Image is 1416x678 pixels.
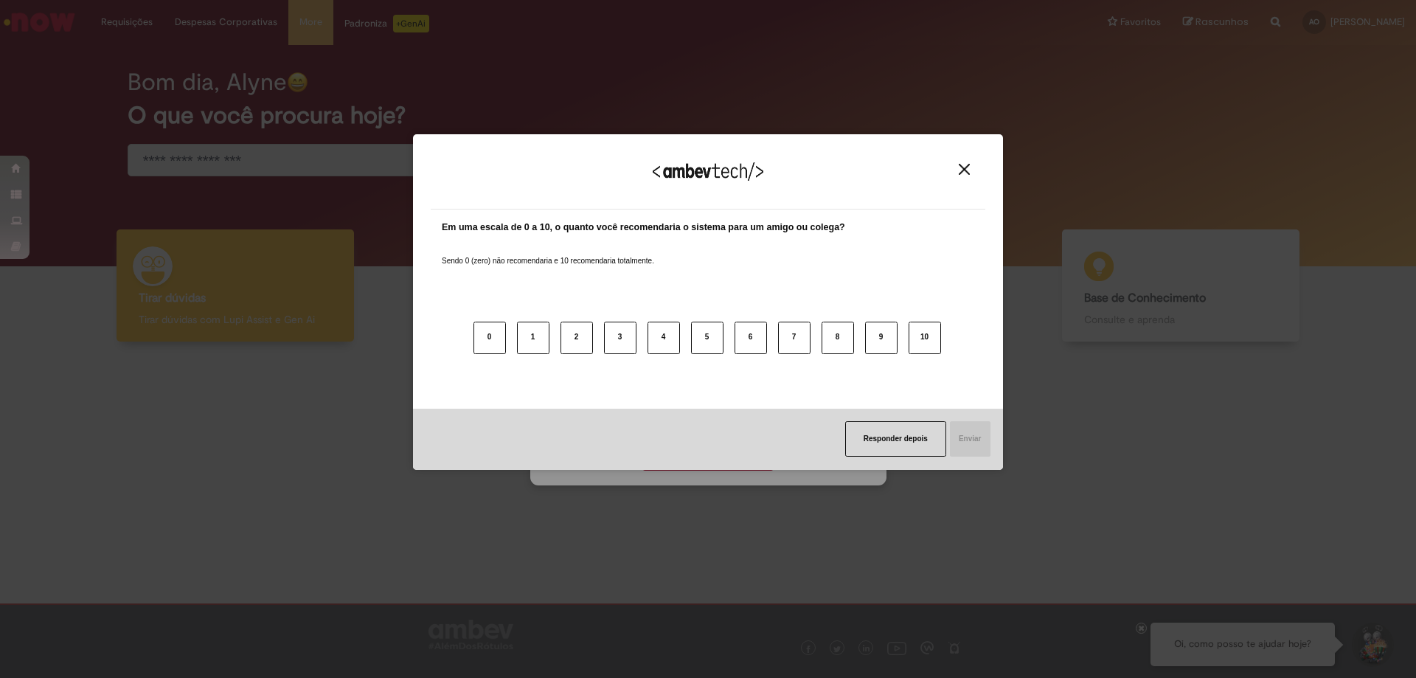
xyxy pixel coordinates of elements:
[648,322,680,354] button: 4
[442,238,654,266] label: Sendo 0 (zero) não recomendaria e 10 recomendaria totalmente.
[909,322,941,354] button: 10
[822,322,854,354] button: 8
[653,162,763,181] img: Logo Ambevtech
[442,221,845,235] label: Em uma escala de 0 a 10, o quanto você recomendaria o sistema para um amigo ou colega?
[845,421,946,457] button: Responder depois
[778,322,811,354] button: 7
[691,322,723,354] button: 5
[865,322,898,354] button: 9
[473,322,506,354] button: 0
[604,322,636,354] button: 3
[560,322,593,354] button: 2
[954,163,974,176] button: Close
[959,164,970,175] img: Close
[735,322,767,354] button: 6
[517,322,549,354] button: 1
